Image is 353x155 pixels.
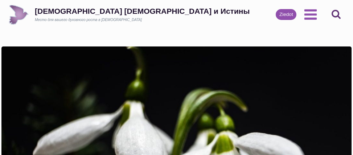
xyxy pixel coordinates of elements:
a: Ziedot [276,9,296,20]
img: Draudze Gars un Patiesība [9,5,29,25]
button: Открыть меню [300,5,321,24]
button: Показать форму поиска [328,7,344,23]
div: Место для вашего духовного роста в [DEMOGRAPHIC_DATA] [35,17,250,23]
div: [DEMOGRAPHIC_DATA] [DEMOGRAPHIC_DATA] и Истины [35,7,250,16]
a: [DEMOGRAPHIC_DATA] [DEMOGRAPHIC_DATA] и ИстиныМесто для вашего духовного роста в [DEMOGRAPHIC_DATA] [9,5,250,25]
